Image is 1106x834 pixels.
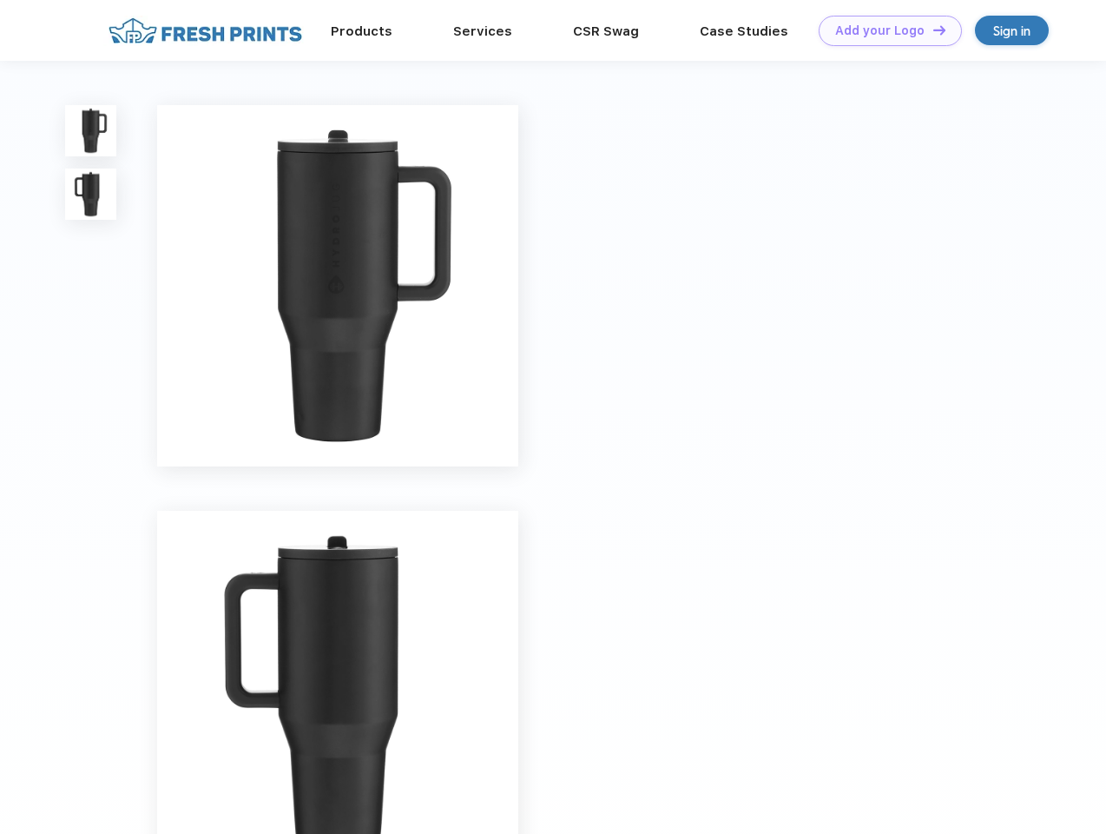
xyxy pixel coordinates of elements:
a: Sign in [975,16,1049,45]
a: Products [331,23,392,39]
img: DT [933,25,945,35]
img: func=resize&h=100 [65,169,116,220]
div: Sign in [993,21,1030,41]
img: func=resize&h=100 [65,105,116,156]
img: fo%20logo%202.webp [103,16,307,46]
img: func=resize&h=640 [157,105,518,467]
div: Add your Logo [835,23,925,38]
